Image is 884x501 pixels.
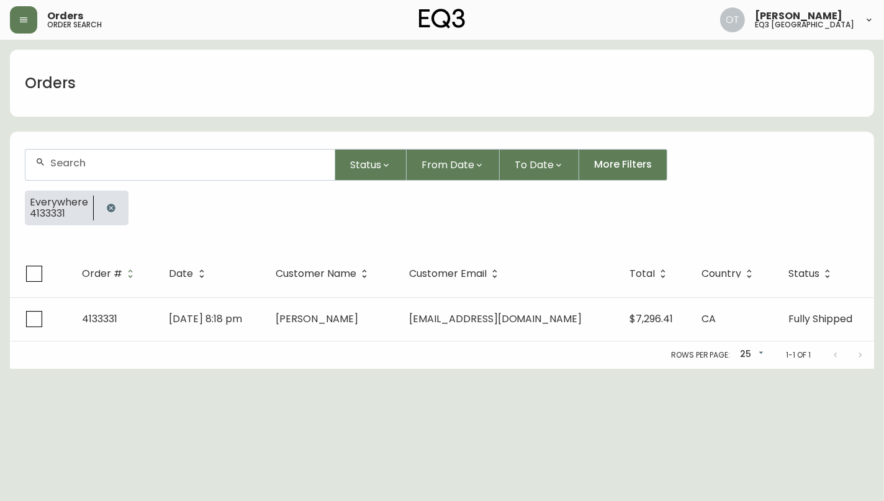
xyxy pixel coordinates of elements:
span: Total [629,270,655,278]
input: Search [50,157,325,169]
span: From Date [422,157,474,173]
span: Everywhere [30,197,88,208]
span: [EMAIL_ADDRESS][DOMAIN_NAME] [409,312,582,326]
span: Date [169,270,194,278]
span: Customer Email [409,270,487,278]
h5: eq3 [GEOGRAPHIC_DATA] [755,21,854,29]
span: 4133331 [82,312,117,326]
span: To Date [515,157,554,173]
span: Country [701,270,741,278]
span: Order # [82,268,138,279]
span: 4133331 [30,208,88,219]
span: Status [788,268,836,279]
span: Fully Shipped [788,312,852,326]
span: Country [701,268,757,279]
div: 25 [735,345,766,365]
span: Customer Name [276,268,372,279]
span: CA [701,312,716,326]
span: Date [169,268,210,279]
span: More Filters [594,158,652,171]
button: From Date [407,149,500,181]
span: Status [788,270,819,278]
button: Status [335,149,407,181]
img: logo [419,9,465,29]
span: $7,296.41 [629,312,673,326]
span: Status [350,157,381,173]
span: [PERSON_NAME] [276,312,358,326]
button: More Filters [579,149,667,181]
span: Customer Name [276,270,356,278]
span: Order # [82,270,122,278]
p: Rows per page: [671,350,730,361]
button: To Date [500,149,579,181]
span: [PERSON_NAME] [755,11,842,21]
span: [DATE] 8:18 pm [169,312,243,326]
img: 5d4d18d254ded55077432b49c4cb2919 [720,7,745,32]
h1: Orders [25,73,76,94]
span: Orders [47,11,83,21]
p: 1-1 of 1 [786,350,811,361]
h5: order search [47,21,102,29]
span: Total [629,268,671,279]
span: Customer Email [409,268,503,279]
